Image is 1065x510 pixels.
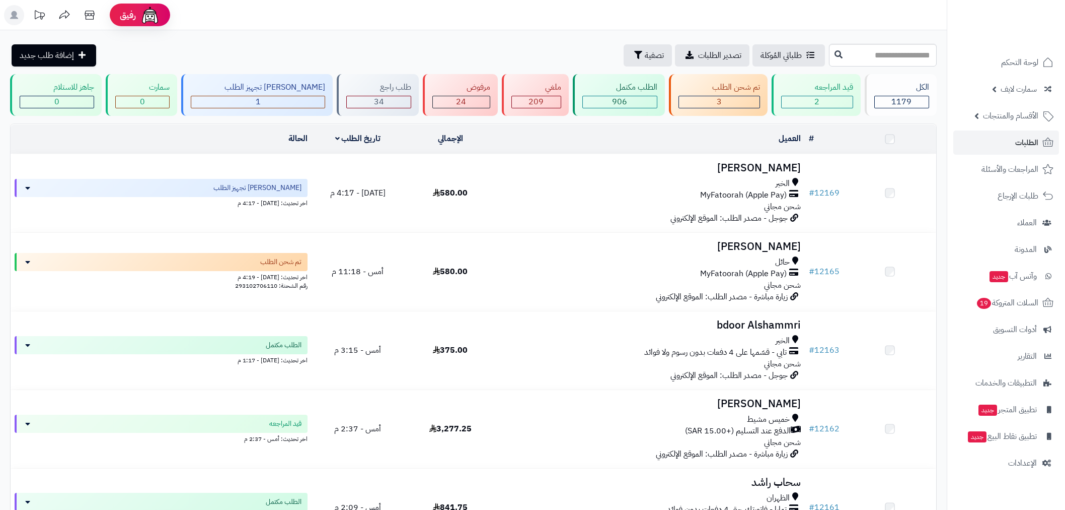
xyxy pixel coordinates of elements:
span: المراجعات والأسئلة [981,162,1038,176]
span: جديد [990,271,1008,282]
a: الإعدادات [953,451,1059,475]
a: أدوات التسويق [953,317,1059,342]
span: التقارير [1018,349,1037,363]
a: تطبيق المتجرجديد [953,398,1059,422]
div: 24 [433,96,489,108]
div: اخر تحديث: [DATE] - 4:19 م [15,271,308,282]
span: 375.00 [433,344,468,356]
a: الطلب مكتمل 906 [571,74,667,116]
span: تابي - قسّمها على 4 دفعات بدون رسوم ولا فوائد [644,347,787,358]
a: طلب راجع 34 [335,74,421,116]
span: إضافة طلب جديد [20,49,74,61]
span: MyFatoorah (Apple Pay) [700,268,787,280]
span: 0 [54,96,59,108]
span: أدوات التسويق [993,323,1037,337]
span: حائل [775,257,790,268]
span: MyFatoorah (Apple Pay) [700,189,787,201]
span: 3,277.25 [429,423,472,435]
h3: [PERSON_NAME] [501,398,801,410]
span: الإعدادات [1008,456,1037,470]
div: مرفوض [432,82,490,93]
span: رفيق [120,9,136,21]
button: تصفية [624,44,672,67]
span: الأقسام والمنتجات [983,109,1038,123]
div: الطلب مكتمل [582,82,657,93]
span: جوجل - مصدر الطلب: الموقع الإلكتروني [670,369,788,381]
a: قيد المراجعه 2 [770,74,863,116]
span: زيارة مباشرة - مصدر الطلب: الموقع الإلكتروني [656,291,788,303]
div: اخر تحديث: أمس - 2:37 م [15,433,308,443]
span: أمس - 11:18 م [332,266,384,278]
span: # [809,266,814,278]
div: 209 [512,96,561,108]
span: # [809,187,814,199]
span: 580.00 [433,266,468,278]
a: تم شحن الطلب 3 [667,74,770,116]
span: 0 [140,96,145,108]
span: السلات المتروكة [976,296,1038,310]
span: جديد [968,431,986,442]
span: خميس مشيط [747,414,790,425]
div: اخر تحديث: [DATE] - 4:17 م [15,197,308,208]
span: أمس - 2:37 م [334,423,381,435]
a: الكل1179 [863,74,939,116]
span: وآتس آب [988,269,1037,283]
div: 2 [782,96,853,108]
span: شحن مجاني [764,436,801,449]
h3: سحاب راشد [501,477,801,488]
a: العميل [779,133,801,145]
a: وآتس آبجديد [953,264,1059,288]
a: تطبيق نقاط البيعجديد [953,424,1059,449]
div: 34 [347,96,411,108]
span: الطلبات [1015,136,1038,150]
div: قيد المراجعه [781,82,853,93]
a: #12162 [809,423,840,435]
span: تصفية [645,49,664,61]
span: 34 [374,96,384,108]
span: العملاء [1017,216,1037,230]
div: سمارت [115,82,170,93]
a: #12169 [809,187,840,199]
span: شحن مجاني [764,201,801,213]
a: إضافة طلب جديد [12,44,96,67]
span: 19 [977,298,991,309]
span: تم شحن الطلب [260,257,301,267]
img: ai-face.png [140,5,160,25]
span: الخبر [776,335,790,347]
a: السلات المتروكة19 [953,291,1059,315]
a: #12165 [809,266,840,278]
h3: [PERSON_NAME] [501,241,801,252]
a: التقارير [953,344,1059,368]
h3: [PERSON_NAME] [501,162,801,174]
span: رقم الشحنة: 293102706110 [235,281,308,290]
a: التطبيقات والخدمات [953,371,1059,395]
div: 3 [679,96,759,108]
span: 1179 [891,96,911,108]
div: 0 [20,96,94,108]
a: سمارت 0 [104,74,179,116]
a: المدونة [953,237,1059,262]
span: سمارت لايف [1001,82,1037,96]
div: الكل [874,82,929,93]
a: طلبات الإرجاع [953,184,1059,208]
span: 24 [456,96,466,108]
a: لوحة التحكم [953,50,1059,75]
span: 209 [528,96,544,108]
span: زيارة مباشرة - مصدر الطلب: الموقع الإلكتروني [656,448,788,460]
span: [DATE] - 4:17 م [330,187,386,199]
a: جاهز للاستلام 0 [8,74,104,116]
div: ملغي [511,82,561,93]
span: قيد المراجعه [269,419,301,429]
span: طلباتي المُوكلة [760,49,802,61]
span: المدونة [1015,242,1037,257]
a: العملاء [953,211,1059,235]
div: 1 [191,96,325,108]
a: المراجعات والأسئلة [953,157,1059,181]
span: تطبيق نقاط البيع [967,429,1037,443]
span: أمس - 3:15 م [334,344,381,356]
a: مرفوض 24 [421,74,499,116]
span: التطبيقات والخدمات [975,376,1037,390]
span: شحن مجاني [764,279,801,291]
a: طلباتي المُوكلة [752,44,825,67]
span: طلبات الإرجاع [998,189,1038,203]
